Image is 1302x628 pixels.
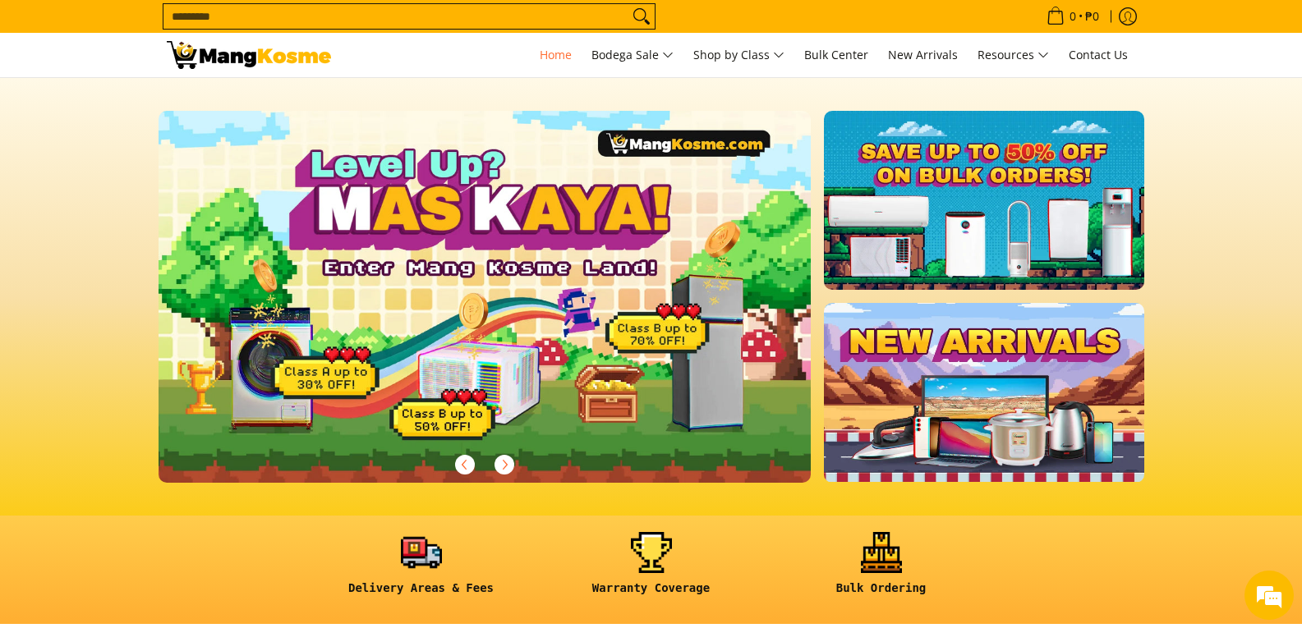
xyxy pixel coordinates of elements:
a: More [159,111,864,509]
a: Bodega Sale [583,33,682,77]
a: Contact Us [1060,33,1136,77]
span: ₱0 [1083,11,1102,22]
span: Bodega Sale [591,45,674,66]
a: Resources [969,33,1057,77]
button: Next [486,447,522,483]
span: Home [540,47,572,62]
a: <h6><strong>Delivery Areas & Fees</strong></h6> [315,532,528,608]
a: Shop by Class [685,33,793,77]
a: Home [531,33,580,77]
a: <h6><strong>Warranty Coverage</strong></h6> [545,532,758,608]
button: Previous [447,447,483,483]
img: Mang Kosme: Your Home Appliances Warehouse Sale Partner! [167,41,331,69]
span: Contact Us [1069,47,1128,62]
nav: Main Menu [347,33,1136,77]
span: Shop by Class [693,45,784,66]
span: Bulk Center [804,47,868,62]
span: New Arrivals [888,47,958,62]
span: Resources [978,45,1049,66]
a: Bulk Center [796,33,876,77]
span: 0 [1067,11,1079,22]
a: <h6><strong>Bulk Ordering</strong></h6> [775,532,988,608]
a: New Arrivals [880,33,966,77]
span: • [1042,7,1104,25]
button: Search [628,4,655,29]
